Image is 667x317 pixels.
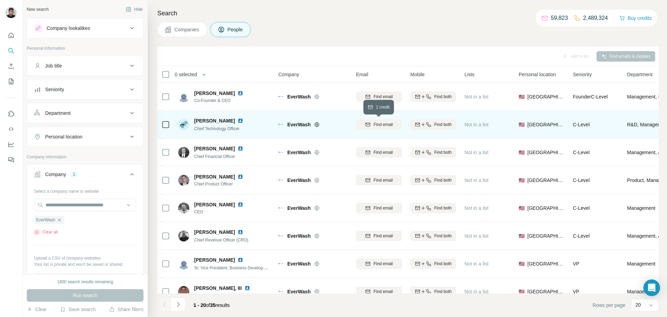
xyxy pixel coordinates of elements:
[373,149,393,156] span: Find email
[34,185,136,195] div: Select a company name or website
[57,279,113,285] div: 1800 search results remaining
[27,81,143,98] button: Seniority
[45,110,71,117] div: Department
[34,261,136,268] p: Your list is private and won't be saved or shared.
[45,86,64,93] div: Seniority
[278,291,284,292] img: Logo of EverWash
[527,121,565,128] span: [GEOGRAPHIC_DATA]
[206,302,210,308] span: of
[356,71,368,78] span: Email
[410,286,456,297] button: Find both
[6,153,17,166] button: Feedback
[643,279,660,296] div: Open Intercom Messenger
[519,177,525,184] span: 🇺🇸
[194,154,235,159] span: Chief Financial Officer
[174,26,200,33] span: Companies
[109,306,143,313] button: Share filters
[287,205,311,212] span: EverWash
[278,124,284,125] img: Logo of EverWash
[287,121,311,128] span: EverWash
[6,108,17,120] button: Use Surfe on LinkedIn
[60,306,96,313] button: Save search
[464,261,488,267] span: Not in a list
[34,229,58,235] button: Clear all
[278,179,284,181] img: Logo of EverWash
[627,260,656,267] span: Management
[373,121,393,128] span: Find email
[434,94,452,100] span: Find both
[434,233,452,239] span: Find both
[194,285,242,292] span: [PERSON_NAME], III
[6,29,17,42] button: Quick start
[34,273,136,286] button: Upload a list of companies
[6,138,17,151] button: Dashboard
[519,121,525,128] span: 🇺🇸
[278,71,299,78] span: Company
[527,288,565,295] span: [GEOGRAPHIC_DATA]
[593,302,625,309] span: Rows per page
[194,117,235,124] span: [PERSON_NAME]
[464,150,488,155] span: Not in a list
[410,203,456,213] button: Find both
[573,177,590,183] span: C-Level
[27,20,143,37] button: Company lookalikes
[194,181,252,187] span: Chief Product Officer
[373,233,393,239] span: Find email
[464,71,475,78] span: Lists
[356,231,402,241] button: Find email
[287,260,311,267] span: EverWash
[194,126,239,131] span: Chief Technology Officer
[45,62,62,69] div: Job title
[356,119,402,130] button: Find email
[410,259,456,269] button: Find both
[434,121,452,128] span: Find both
[178,147,189,158] img: Avatar
[27,105,143,121] button: Department
[627,205,656,212] span: Management
[278,96,284,97] img: Logo of EverWash
[356,175,402,185] button: Find email
[178,230,189,241] img: Avatar
[356,92,402,102] button: Find email
[287,93,311,100] span: EverWash
[178,119,189,130] img: Avatar
[6,60,17,72] button: Enrich CSV
[70,171,78,177] div: 1
[34,255,136,261] p: Upload a CSV of company websites.
[27,154,143,160] p: Company information
[194,209,252,215] span: CEO
[519,149,525,156] span: 🇺🇸
[6,7,17,18] img: Avatar
[373,205,393,211] span: Find email
[178,175,189,186] img: Avatar
[434,205,452,211] span: Find both
[573,150,590,155] span: C-Level
[573,205,590,211] span: C-Level
[410,147,456,158] button: Find both
[194,97,252,104] span: Co-Founder & CEO
[121,4,148,15] button: Hide
[410,92,456,102] button: Find both
[238,118,243,124] img: LinkedIn logo
[573,122,590,127] span: C-Level
[410,231,456,241] button: Find both
[6,45,17,57] button: Search
[194,265,272,270] span: Sr. Vice President, Business Development
[410,71,425,78] span: Mobile
[627,71,652,78] span: Department
[6,123,17,135] button: Use Surfe API
[464,205,488,211] span: Not in a list
[619,13,652,23] button: Buy credits
[434,288,452,295] span: Find both
[238,202,243,207] img: LinkedIn logo
[573,289,579,294] span: VP
[175,71,197,78] span: 0 selected
[635,301,641,308] p: 20
[194,256,235,263] span: [PERSON_NAME]
[527,260,565,267] span: [GEOGRAPHIC_DATA]
[356,147,402,158] button: Find email
[527,149,565,156] span: [GEOGRAPHIC_DATA]
[171,298,185,311] button: Navigate to next page
[278,151,284,153] img: Logo of EverWash
[573,94,608,100] span: Founder C-Level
